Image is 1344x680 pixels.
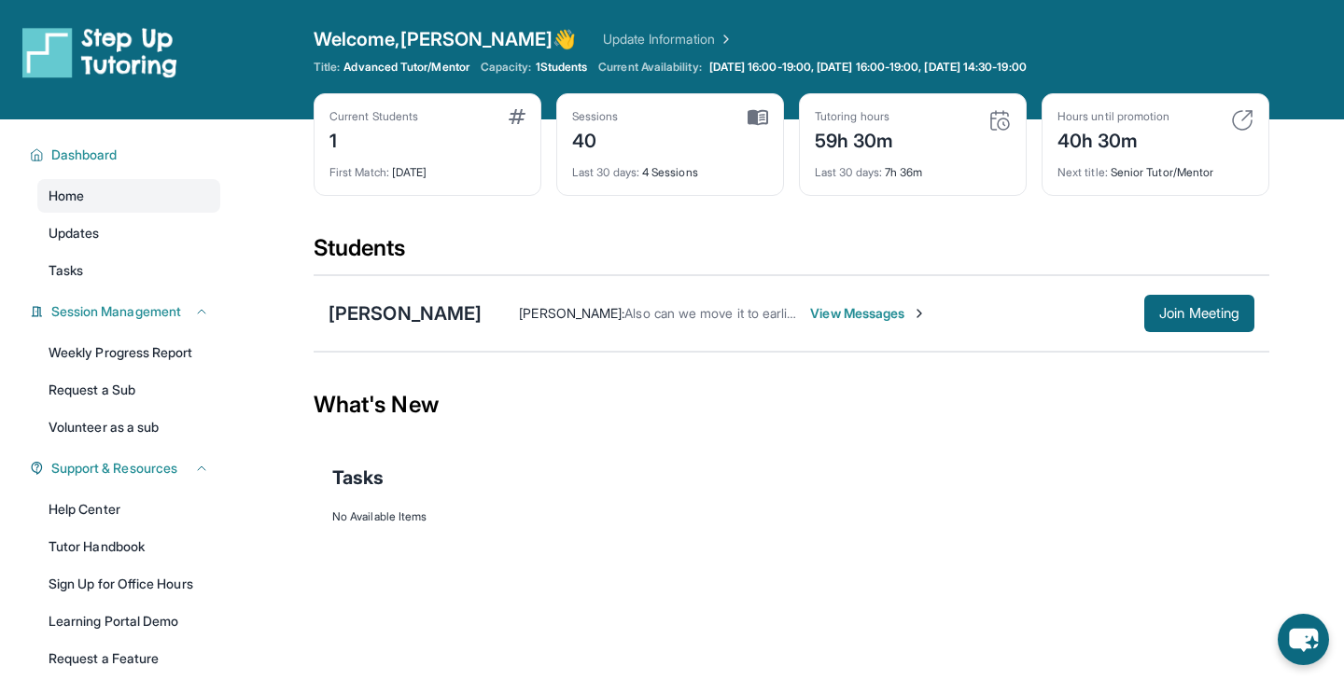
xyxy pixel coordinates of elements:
span: First Match : [329,165,389,179]
img: logo [22,26,177,78]
div: Students [314,233,1269,274]
span: Dashboard [51,146,118,164]
div: Current Students [329,109,418,124]
div: 4 Sessions [572,154,768,180]
a: Update Information [603,30,734,49]
img: Chevron-Right [912,306,927,321]
span: Last 30 days : [572,165,639,179]
span: 1 Students [536,60,588,75]
span: Capacity: [481,60,532,75]
span: Join Meeting [1159,308,1239,319]
a: Tutor Handbook [37,530,220,563]
a: Volunteer as a sub [37,410,220,444]
a: Sign Up for Office Hours [37,567,220,601]
div: What's New [314,364,1269,446]
span: Home [49,187,84,205]
a: Help Center [37,493,220,526]
div: 40h 30m [1057,124,1169,154]
a: Request a Sub [37,373,220,407]
div: 40 [572,124,619,154]
span: Tasks [49,261,83,280]
img: card [1231,109,1253,132]
button: Dashboard [44,146,209,164]
div: Tutoring hours [815,109,894,124]
div: [PERSON_NAME] [329,300,482,326]
a: Updates [37,216,220,250]
span: View Messages [810,304,927,323]
div: 59h 30m [815,124,894,154]
a: [DATE] 16:00-19:00, [DATE] 16:00-19:00, [DATE] 14:30-19:00 [706,60,1030,75]
div: 7h 36m [815,154,1011,180]
button: Join Meeting [1144,295,1254,332]
span: Tasks [332,465,384,491]
span: Welcome, [PERSON_NAME] 👋 [314,26,577,52]
a: Tasks [37,254,220,287]
a: Learning Portal Demo [37,604,220,638]
div: [DATE] [329,154,525,180]
button: chat-button [1278,614,1329,665]
div: No Available Items [332,509,1251,524]
span: Current Availability: [598,60,701,75]
a: Home [37,179,220,213]
span: Updates [49,224,100,243]
button: Support & Resources [44,459,209,478]
img: card [509,109,525,124]
img: card [748,109,768,126]
img: Chevron Right [715,30,734,49]
span: [PERSON_NAME] : [519,305,624,321]
span: Title: [314,60,340,75]
span: Next title : [1057,165,1108,179]
div: Sessions [572,109,619,124]
span: Session Management [51,302,181,321]
div: 1 [329,124,418,154]
div: Senior Tutor/Mentor [1057,154,1253,180]
span: Advanced Tutor/Mentor [343,60,469,75]
div: Hours until promotion [1057,109,1169,124]
button: Session Management [44,302,209,321]
img: card [988,109,1011,132]
span: Also can we move it to earlier [DATE] [624,305,844,321]
a: Weekly Progress Report [37,336,220,369]
span: [DATE] 16:00-19:00, [DATE] 16:00-19:00, [DATE] 14:30-19:00 [709,60,1027,75]
a: Request a Feature [37,642,220,675]
span: Support & Resources [51,459,177,478]
span: Last 30 days : [815,165,882,179]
